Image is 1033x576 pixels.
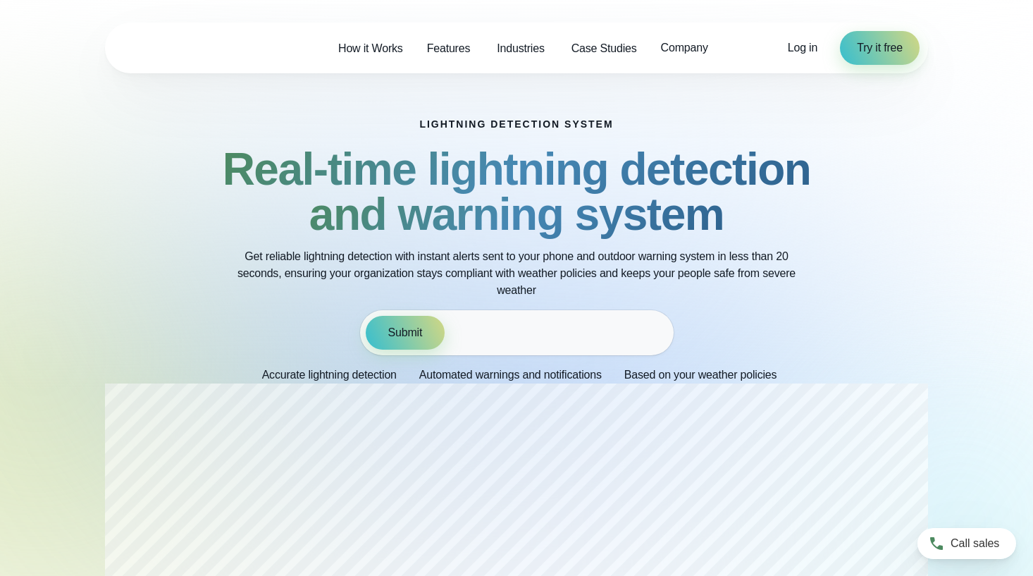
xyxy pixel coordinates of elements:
span: Try it free [857,39,903,56]
strong: Real-time lightning detection and warning system [223,144,811,240]
a: Log in [788,39,817,56]
h1: Lightning detection system [419,118,613,130]
span: Case Studies [571,40,637,57]
a: Call sales [917,528,1016,559]
a: How it Works [326,34,415,63]
a: Case Studies [559,34,649,63]
p: Based on your weather policies [624,367,777,384]
p: Accurate lightning detection [262,367,397,384]
p: Get reliable lightning detection with instant alerts sent to your phone and outdoor warning syste... [235,248,798,299]
p: Automated warnings and notifications [419,367,602,384]
span: Call sales [951,535,999,552]
span: Submit [388,324,423,341]
span: Log in [788,42,817,54]
span: Features [427,40,471,57]
button: Submit [366,316,445,350]
span: Company [661,39,708,56]
span: How it Works [338,40,403,57]
a: Try it free [840,31,920,65]
span: Industries [497,40,544,57]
